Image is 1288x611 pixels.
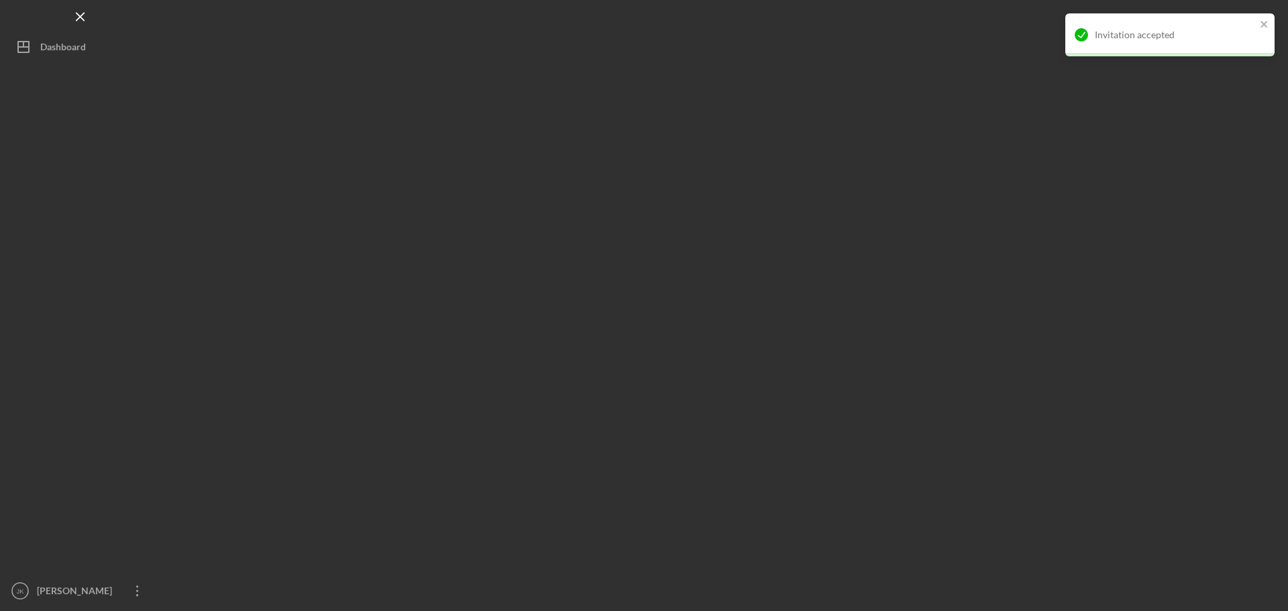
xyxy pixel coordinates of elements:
button: JK[PERSON_NAME] [7,577,154,604]
div: Dashboard [40,34,86,64]
text: JK [16,588,24,595]
button: close [1260,19,1269,32]
div: [PERSON_NAME] [34,577,121,608]
button: Dashboard [7,34,154,60]
div: Invitation accepted [1095,30,1256,40]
